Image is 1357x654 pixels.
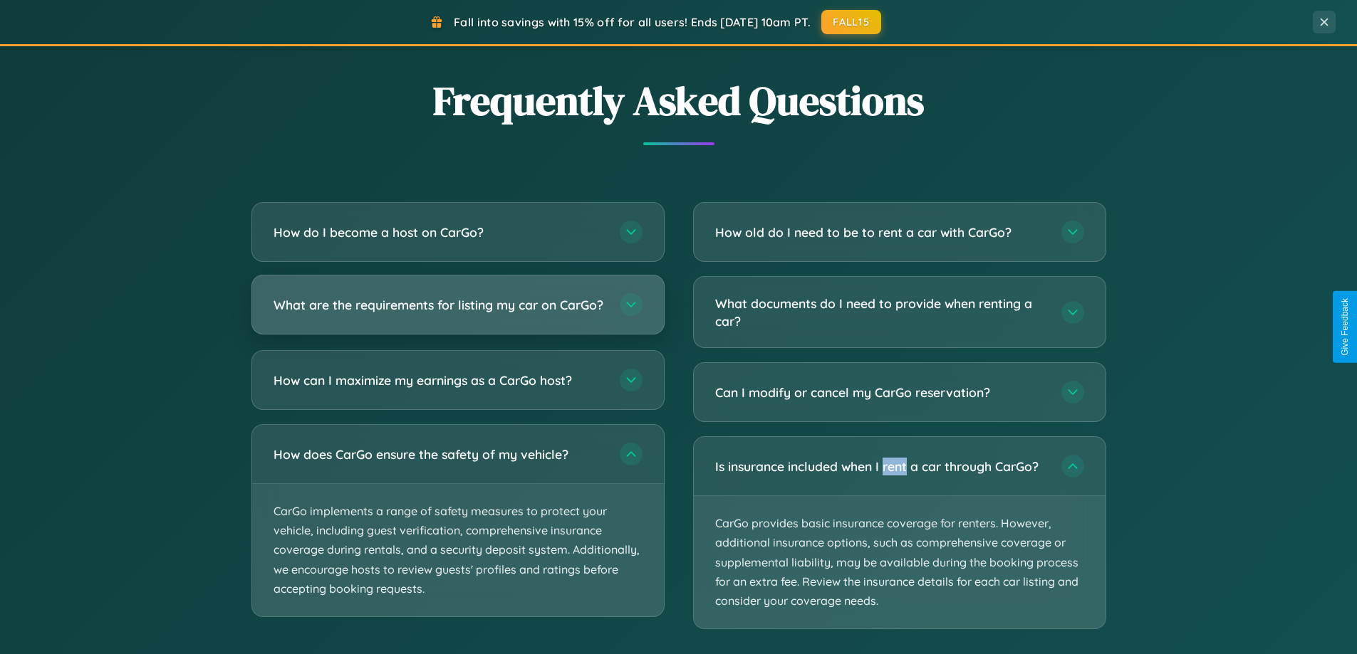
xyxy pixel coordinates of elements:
[694,496,1106,628] p: CarGo provides basic insurance coverage for renters. However, additional insurance options, such ...
[821,10,881,34] button: FALL15
[715,384,1047,401] h3: Can I modify or cancel my CarGo reservation?
[454,15,811,29] span: Fall into savings with 15% off for all users! Ends [DATE] 10am PT.
[274,445,605,463] h3: How does CarGo ensure the safety of my vehicle?
[715,295,1047,329] h3: What documents do I need to provide when renting a car?
[1340,298,1350,356] div: Give Feedback
[252,484,664,616] p: CarGo implements a range of safety measures to protect your vehicle, including guest verification...
[715,223,1047,241] h3: How old do I need to be to rent a car with CarGo?
[274,223,605,241] h3: How do I become a host on CarGo?
[274,371,605,389] h3: How can I maximize my earnings as a CarGo host?
[274,296,605,314] h3: What are the requirements for listing my car on CarGo?
[251,73,1106,128] h2: Frequently Asked Questions
[715,458,1047,475] h3: Is insurance included when I rent a car through CarGo?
